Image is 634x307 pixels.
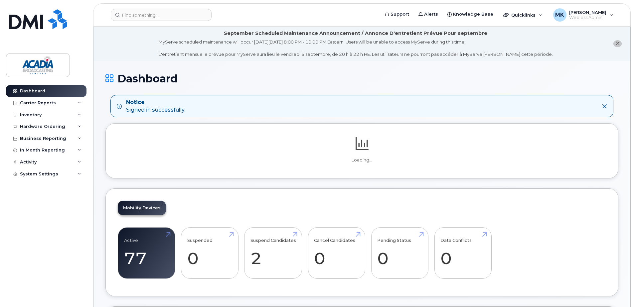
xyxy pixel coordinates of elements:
a: Data Conflicts 0 [440,231,485,275]
div: September Scheduled Maintenance Announcement / Annonce D'entretient Prévue Pour septembre [224,30,487,37]
a: Mobility Devices [118,201,166,215]
button: close notification [613,40,622,47]
a: Pending Status 0 [377,231,422,275]
a: Active 77 [124,231,169,275]
a: Suspend Candidates 2 [250,231,296,275]
strong: Notice [126,99,185,106]
div: MyServe scheduled maintenance will occur [DATE][DATE] 8:00 PM - 10:00 PM Eastern. Users will be u... [159,39,553,57]
a: Cancel Candidates 0 [314,231,359,275]
h1: Dashboard [105,73,618,84]
div: Signed in successfully. [126,99,185,114]
a: Suspended 0 [187,231,232,275]
p: Loading... [118,157,606,163]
